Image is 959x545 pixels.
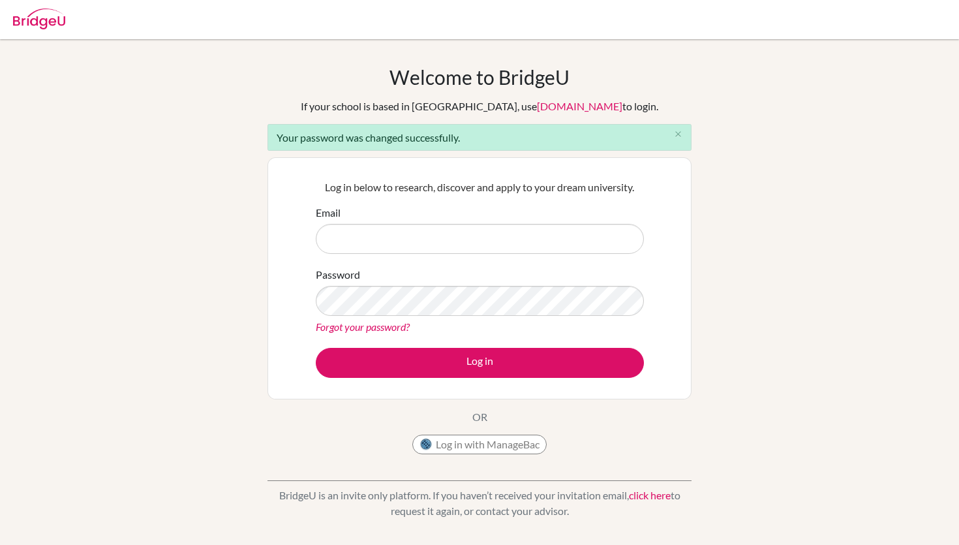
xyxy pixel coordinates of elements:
[267,124,692,151] div: Your password was changed successfully.
[316,179,644,195] p: Log in below to research, discover and apply to your dream university.
[267,488,692,519] p: BridgeU is an invite only platform. If you haven’t received your invitation email, to request it ...
[665,125,691,144] button: Close
[301,99,658,114] div: If your school is based in [GEOGRAPHIC_DATA], use to login.
[629,489,671,501] a: click here
[472,409,487,425] p: OR
[13,8,65,29] img: Bridge-U
[537,100,622,112] a: [DOMAIN_NAME]
[316,320,410,333] a: Forgot your password?
[316,348,644,378] button: Log in
[673,129,683,139] i: close
[316,267,360,283] label: Password
[316,205,341,221] label: Email
[389,65,570,89] h1: Welcome to BridgeU
[412,435,547,454] button: Log in with ManageBac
